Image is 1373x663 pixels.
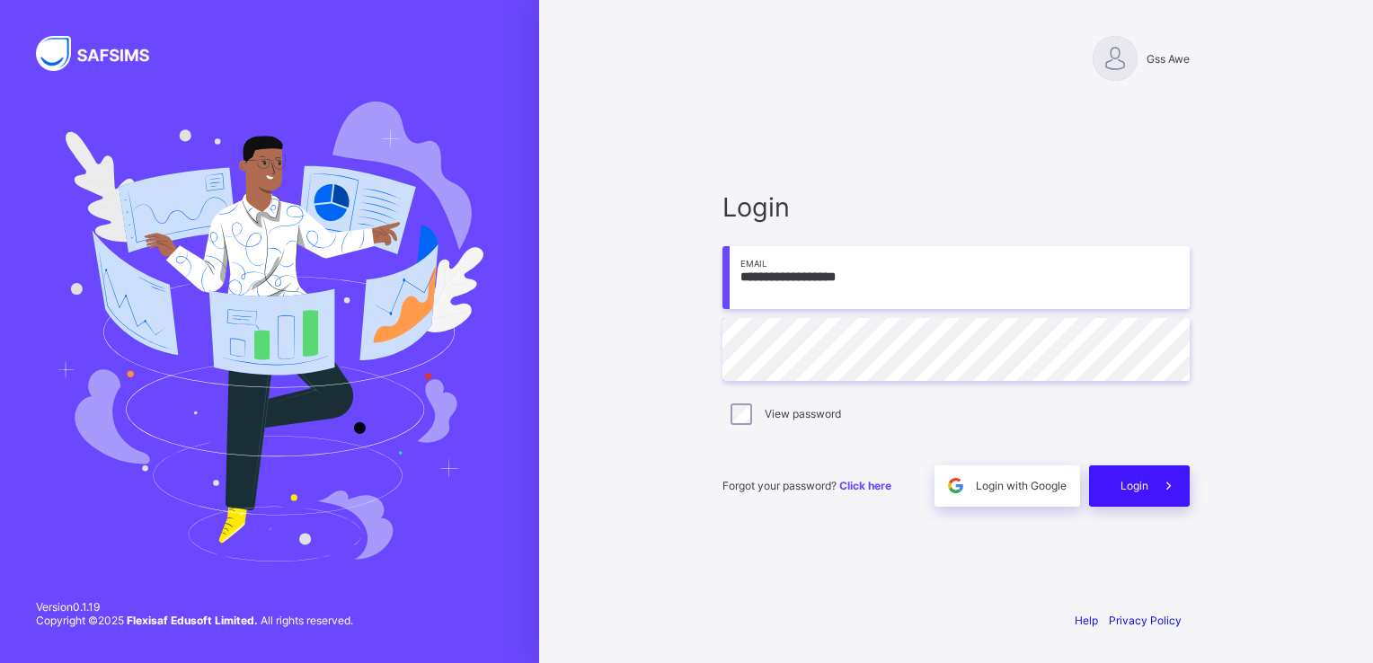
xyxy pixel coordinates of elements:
span: Login [1121,479,1148,492]
strong: Flexisaf Edusoft Limited. [127,614,258,627]
img: Hero Image [56,102,483,561]
img: SAFSIMS Logo [36,36,171,71]
span: Forgot your password? [722,479,891,492]
a: Privacy Policy [1109,614,1182,627]
label: View password [765,407,841,420]
span: Login [722,191,1190,223]
span: Gss Awe [1147,52,1190,66]
span: Version 0.1.19 [36,600,353,614]
span: Login with Google [976,479,1067,492]
img: google.396cfc9801f0270233282035f929180a.svg [945,475,966,496]
a: Help [1075,614,1098,627]
span: Copyright © 2025 All rights reserved. [36,614,353,627]
a: Click here [839,479,891,492]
